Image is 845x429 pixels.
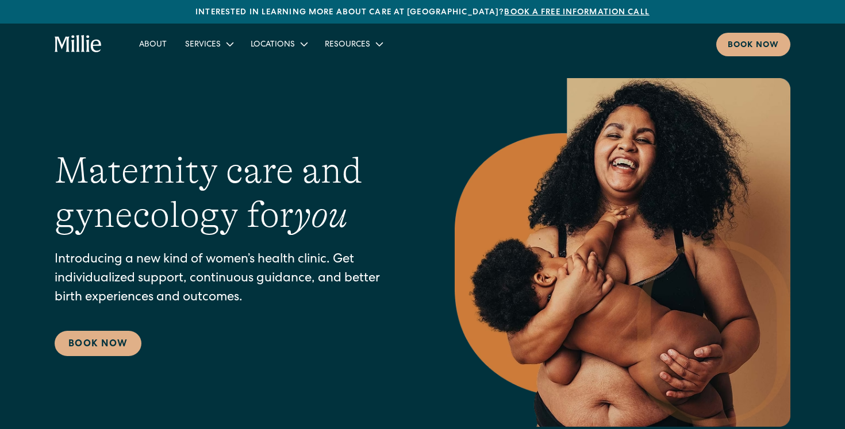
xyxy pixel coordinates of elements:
img: Smiling mother with her baby in arms, celebrating body positivity and the nurturing bond of postp... [455,78,790,427]
div: Locations [241,34,316,53]
div: Services [176,34,241,53]
em: you [294,194,348,235]
div: Resources [325,39,370,51]
div: Locations [251,39,295,51]
h1: Maternity care and gynecology for [55,149,409,237]
a: home [55,35,102,53]
div: Services [185,39,221,51]
div: Book now [728,40,779,52]
p: Introducing a new kind of women’s health clinic. Get individualized support, continuous guidance,... [55,251,409,308]
a: Book Now [55,331,141,356]
a: Book a free information call [504,9,649,17]
a: Book now [716,33,790,56]
a: About [130,34,176,53]
div: Resources [316,34,391,53]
